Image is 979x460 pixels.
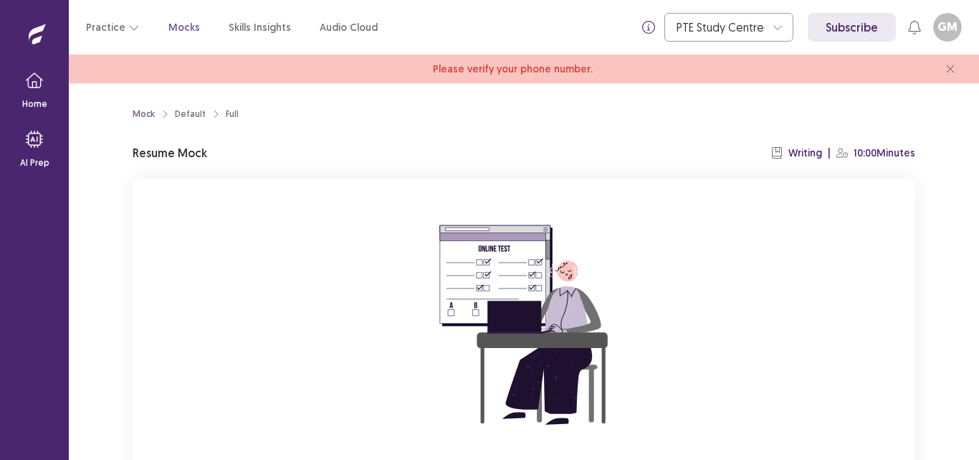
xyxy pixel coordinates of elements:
button: GM [933,13,962,42]
p: | [828,146,831,161]
a: Mocks [168,20,200,35]
p: Writing [788,146,822,161]
p: 10:00 Minutes [854,146,915,161]
button: close [939,57,962,80]
p: AI Prep [20,156,49,169]
a: Skills Insights [229,20,291,35]
p: Home [22,98,47,111]
span: Please verify your phone number. [433,62,593,77]
button: info [636,14,662,40]
p: Resume Mock [133,144,207,161]
a: Mock [133,108,155,121]
div: Default [175,108,206,121]
div: Full [226,108,239,121]
nav: breadcrumb [133,108,239,121]
img: attend-mock [395,196,653,454]
a: Audio Cloud [320,20,378,35]
button: Practice [86,14,140,40]
div: PTE Study Centre [677,14,765,41]
a: Subscribe [808,13,896,42]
